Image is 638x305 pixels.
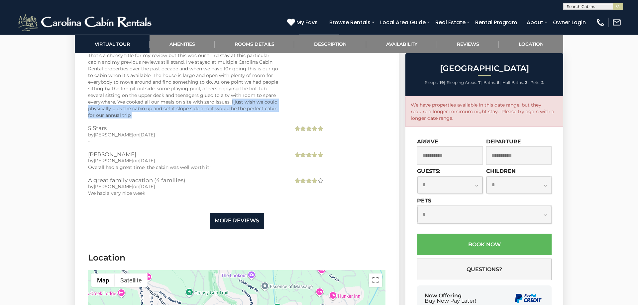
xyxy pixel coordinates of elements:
[502,80,524,85] span: Half Baths:
[88,157,283,164] div: by on
[530,80,540,85] span: Pets:
[523,17,547,28] a: About
[486,168,516,174] label: Children
[150,35,215,53] a: Amenities
[296,18,318,27] span: My Favs
[88,52,283,118] div: That's a cheesy title for my review but this was our third stay at this particular cabin and my p...
[91,273,115,287] button: Show street map
[541,80,544,85] strong: 2
[478,80,480,85] strong: 7
[550,17,589,28] a: Owner Login
[88,131,283,138] div: by on
[139,158,155,164] span: [DATE]
[499,35,563,53] a: Location
[447,78,482,87] li: |
[88,183,283,190] div: by on
[411,102,558,121] p: We have properties available in this date range, but they require a longer minimum night stay. Pl...
[94,184,133,190] span: [PERSON_NAME]
[417,197,431,204] label: Pets
[417,138,438,145] label: Arrive
[483,80,496,85] span: Baths:
[88,177,283,183] h3: A great family vacation (4 families)
[369,273,382,287] button: Toggle fullscreen view
[139,132,155,138] span: [DATE]
[17,13,155,33] img: White-1-2.png
[94,158,133,164] span: [PERSON_NAME]
[407,64,562,73] h2: [GEOGRAPHIC_DATA]
[326,17,374,28] a: Browse Rentals
[497,80,499,85] strong: 5
[287,18,319,27] a: My Favs
[377,17,429,28] a: Local Area Guide
[139,184,155,190] span: [DATE]
[425,298,476,304] span: Buy Now Pay Later!
[88,252,385,264] h3: Location
[115,273,148,287] button: Show satellite imagery
[502,78,529,87] li: |
[88,190,283,196] div: We had a very nice week
[432,17,469,28] a: Real Estate
[596,18,605,27] img: phone-regular-white.png
[94,132,133,138] span: [PERSON_NAME]
[366,35,437,53] a: Availability
[88,138,283,145] div: -
[440,80,444,85] strong: 19
[417,259,552,280] button: Questions?
[425,78,445,87] li: |
[210,213,264,229] a: More Reviews
[417,168,440,174] label: Guests:
[75,35,150,53] a: Virtual Tour
[425,293,476,304] div: Now Offering
[88,164,283,171] div: Overall had a great time, the cabin was well worth it!
[88,125,283,131] h3: 5 Stars
[483,78,501,87] li: |
[294,35,366,53] a: Description
[486,138,521,145] label: Departure
[612,18,621,27] img: mail-regular-white.png
[88,151,283,157] h3: [PERSON_NAME]
[525,80,527,85] strong: 2
[425,80,439,85] span: Sleeps:
[472,17,520,28] a: Rental Program
[215,35,294,53] a: Rooms Details
[417,234,552,255] button: Book Now
[447,80,477,85] span: Sleeping Areas:
[437,35,499,53] a: Reviews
